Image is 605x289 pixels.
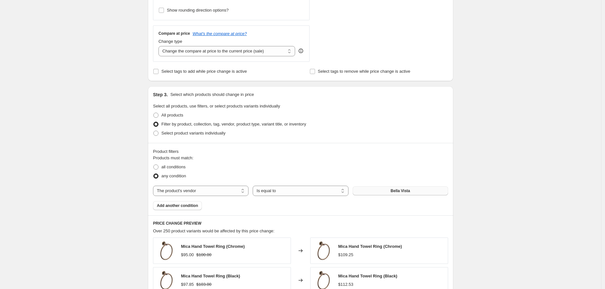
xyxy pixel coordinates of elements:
h2: Step 3. [153,91,168,98]
span: Mica Hand Towel Ring (Chrome) [181,244,245,249]
span: Mica Hand Towel Ring (Black) [181,274,240,278]
div: $109.25 [338,252,353,258]
div: Product filters [153,148,448,155]
button: What's the compare at price? [193,31,247,36]
span: Products must match: [153,155,194,160]
h6: PRICE CHANGE PREVIEW [153,221,448,226]
div: $112.53 [338,281,353,288]
span: Filter by product, collection, tag, vendor, product type, variant title, or inventory [161,122,306,126]
span: Add another condition [157,203,198,208]
h3: Compare at price [158,31,190,36]
img: 1104-P-LVB-2-scaled-e1724031020905_80x.jpg [157,241,176,260]
span: any condition [161,173,186,178]
span: Bella Vista [391,188,410,193]
span: Mica Hand Towel Ring (Black) [338,274,397,278]
span: Mica Hand Towel Ring (Chrome) [338,244,402,249]
span: Over 250 product variants would be affected by this price change: [153,228,275,233]
div: help [298,48,304,54]
span: Change type [158,39,182,44]
span: Select tags to remove while price change is active [318,69,411,74]
strike: $103.00 [196,281,212,288]
img: 1104-P-LVB-2-scaled-e1724031020905_80x.jpg [314,241,333,260]
span: Select product variants individually [161,131,225,135]
button: Add another condition [153,201,202,210]
div: $95.00 [181,252,194,258]
span: all conditions [161,164,185,169]
span: All products [161,113,183,117]
span: Select tags to add while price change is active [161,69,247,74]
span: Show rounding direction options? [167,8,229,13]
p: Select which products should change in price [170,91,254,98]
strike: $100.00 [196,252,212,258]
span: Select all products, use filters, or select products variants individually [153,104,280,108]
div: $97.85 [181,281,194,288]
button: Bella Vista [353,186,448,195]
